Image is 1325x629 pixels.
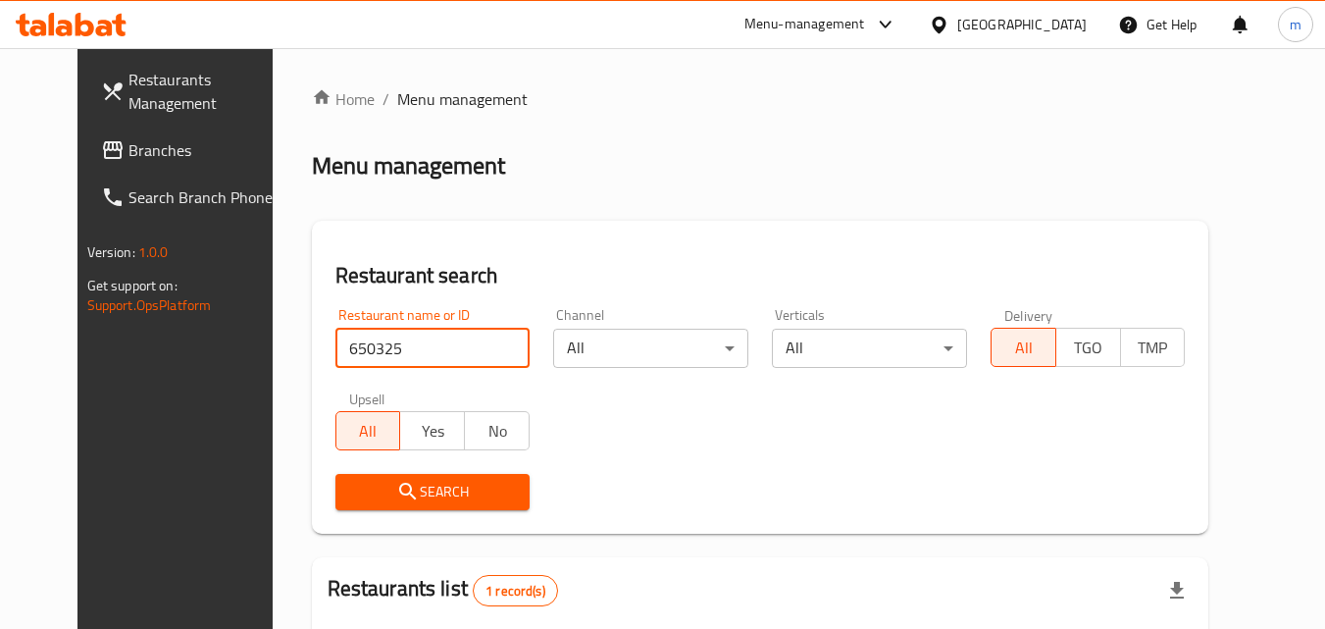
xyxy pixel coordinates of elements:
[1120,328,1186,367] button: TMP
[1290,14,1301,35] span: m
[349,392,385,405] label: Upsell
[399,411,465,450] button: Yes
[335,329,531,368] input: Search for restaurant name or ID..
[85,56,299,127] a: Restaurants Management
[397,87,528,111] span: Menu management
[87,292,212,318] a: Support.OpsPlatform
[1055,328,1121,367] button: TGO
[351,480,515,504] span: Search
[464,411,530,450] button: No
[128,138,283,162] span: Branches
[553,329,748,368] div: All
[1064,334,1113,362] span: TGO
[474,582,557,601] span: 1 record(s)
[1129,334,1178,362] span: TMP
[312,87,1209,111] nav: breadcrumb
[957,14,1087,35] div: [GEOGRAPHIC_DATA]
[473,575,558,606] div: Total records count
[85,127,299,174] a: Branches
[1004,308,1053,322] label: Delivery
[85,174,299,221] a: Search Branch Phone
[312,87,375,111] a: Home
[382,87,389,111] li: /
[408,417,457,446] span: Yes
[999,334,1048,362] span: All
[335,474,531,510] button: Search
[344,417,393,446] span: All
[991,328,1056,367] button: All
[87,273,178,298] span: Get support on:
[473,417,522,446] span: No
[128,185,283,209] span: Search Branch Phone
[772,329,967,368] div: All
[744,13,865,36] div: Menu-management
[312,150,505,182] h2: Menu management
[328,574,558,606] h2: Restaurants list
[1153,567,1200,614] div: Export file
[335,411,401,450] button: All
[138,239,169,265] span: 1.0.0
[128,68,283,115] span: Restaurants Management
[335,261,1186,290] h2: Restaurant search
[87,239,135,265] span: Version:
